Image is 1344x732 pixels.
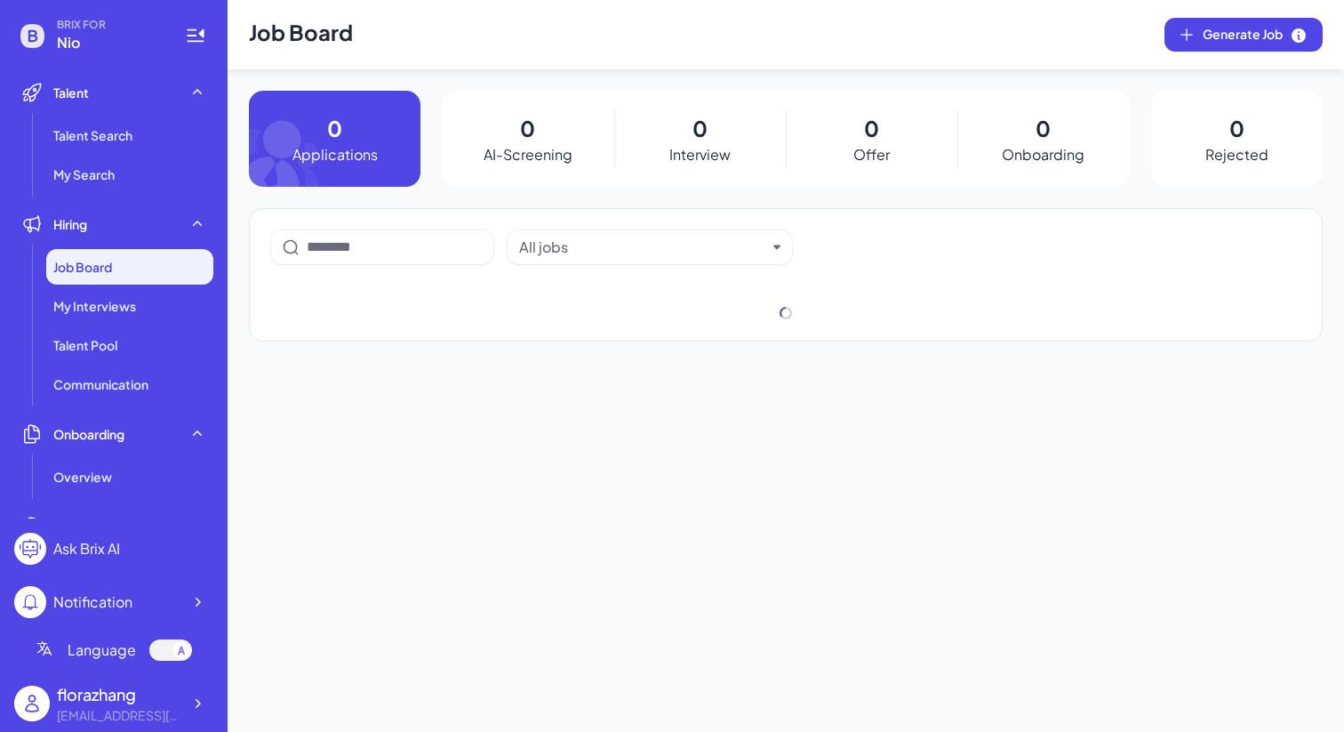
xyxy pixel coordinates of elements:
[669,144,731,165] p: Interview
[519,237,568,258] div: All jobs
[53,425,124,443] span: Onboarding
[57,682,181,706] div: florazhang
[853,144,890,165] p: Offer
[53,518,103,535] span: Invoices
[53,297,136,315] span: My Interviews
[520,112,535,144] p: 0
[57,18,164,32] span: BRIX FOR
[53,375,148,393] span: Communication
[692,112,708,144] p: 0
[484,144,572,165] p: AI-Screening
[1205,144,1268,165] p: Rejected
[53,468,112,486] span: Overview
[53,591,132,613] div: Notification
[1036,112,1051,144] p: 0
[53,84,89,101] span: Talent
[1002,144,1084,165] p: Onboarding
[519,237,766,258] button: All jobs
[864,112,879,144] p: 0
[57,32,164,53] span: Nio
[14,686,50,721] img: user_logo.png
[68,639,136,661] span: Language
[53,538,120,559] div: Ask Brix AI
[53,258,112,276] span: Job Board
[57,706,181,725] div: florazhang@joinbrix.com
[53,165,115,183] span: My Search
[1164,18,1323,52] button: Generate Job
[53,336,117,354] span: Talent Pool
[1203,25,1308,44] span: Generate Job
[53,126,132,144] span: Talent Search
[53,215,87,233] span: Hiring
[1229,112,1244,144] p: 0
